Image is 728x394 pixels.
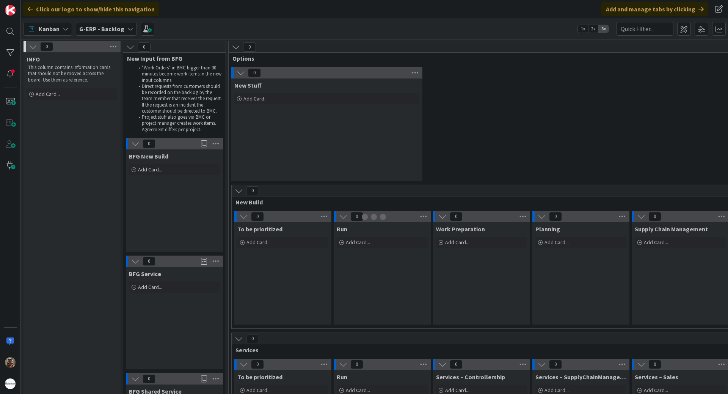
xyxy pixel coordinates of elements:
[243,95,268,102] span: Add Card...
[450,212,463,221] span: 0
[135,65,222,83] li: "Work Orders" in BMC bigger than 30 minutes become work items in the new input columns.
[138,166,162,173] span: Add Card...
[450,360,463,369] span: 0
[143,374,155,383] span: 0
[135,114,222,133] li: Project stuff also goes via BMC or project manager creates work items. Agreement differs per proj...
[5,378,16,389] img: avatar
[436,373,505,381] span: Services – Controllership
[251,212,264,221] span: 0
[36,91,60,97] span: Add Card...
[635,373,678,381] span: Services – Sales
[129,270,161,278] span: BFG Service
[601,2,708,16] div: Add and manage tabs by clicking
[549,360,562,369] span: 0
[648,212,661,221] span: 0
[143,139,155,148] span: 0
[39,24,60,33] span: Kanban
[535,225,560,233] span: Planning
[28,64,116,83] p: This column contains information cards that should not be moved across the board. Use them as ref...
[135,83,222,114] li: Direct requests from customers should be recorded on the backlog by the team member that receives...
[346,387,370,394] span: Add Card...
[578,25,588,33] span: 1x
[644,387,668,394] span: Add Card...
[237,373,282,381] span: To be prioritized
[138,284,162,290] span: Add Card...
[129,152,168,160] span: BFG New Build
[243,42,256,52] span: 0
[588,25,598,33] span: 2x
[5,5,16,16] img: Visit kanbanzone.com
[23,2,159,16] div: Click our logo to show/hide this navigation
[143,257,155,266] span: 0
[648,360,661,369] span: 0
[436,225,485,233] span: Work Preparation
[246,239,271,246] span: Add Card...
[544,239,569,246] span: Add Card...
[337,373,347,381] span: Run
[350,212,363,221] span: 0
[246,387,271,394] span: Add Card...
[617,22,673,36] input: Quick Filter...
[246,186,259,195] span: 0
[138,42,151,52] span: 0
[27,55,40,63] span: INFO
[350,360,363,369] span: 0
[237,225,282,233] span: To be prioritized
[337,225,347,233] span: Run
[598,25,609,33] span: 3x
[544,387,569,394] span: Add Card...
[248,68,261,77] span: 0
[549,212,562,221] span: 0
[79,25,124,33] b: G-ERP - Backlog
[234,82,262,89] span: New Stuff
[635,225,708,233] span: Supply Chain Management
[127,55,216,62] span: New Input from BFG
[445,387,469,394] span: Add Card...
[5,357,16,368] img: VK
[246,334,259,343] span: 0
[445,239,469,246] span: Add Card...
[644,239,668,246] span: Add Card...
[251,360,264,369] span: 0
[40,42,53,51] span: 0
[535,373,626,381] span: Services – SupplyChainManagement
[346,239,370,246] span: Add Card...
